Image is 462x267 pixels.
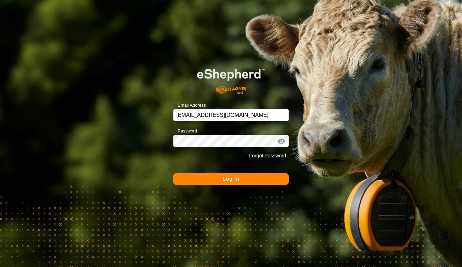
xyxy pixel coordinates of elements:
img: E-shepherd Logo [185,59,277,99]
input: Email Address [173,109,289,121]
span: Log In [223,176,239,182]
label: Password [173,128,197,135]
label: Email Address [173,102,206,109]
button: Log In [173,173,289,185]
a: Forgot Password [249,153,286,158]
